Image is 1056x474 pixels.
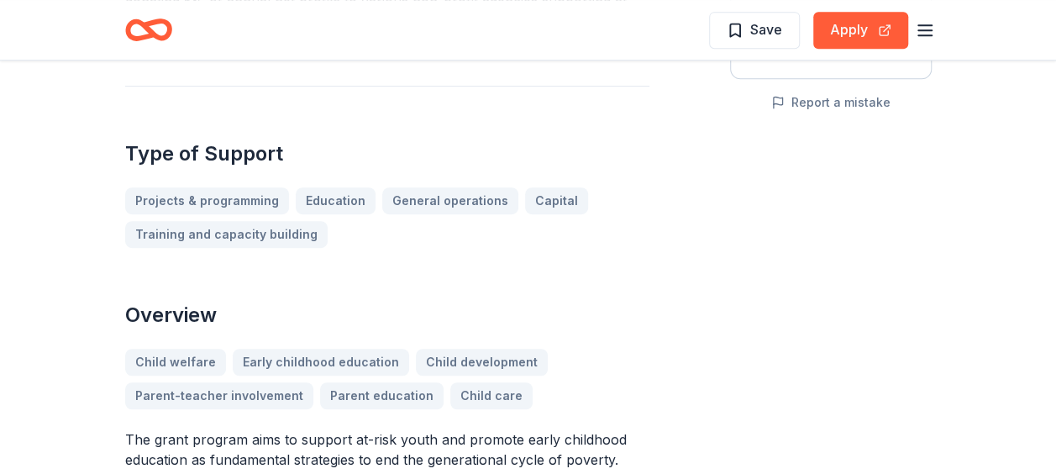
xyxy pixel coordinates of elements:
button: Save [709,12,800,49]
button: Apply [813,12,908,49]
span: Save [750,18,782,40]
a: Home [125,10,172,50]
h2: Overview [125,302,649,329]
h2: Type of Support [125,140,649,167]
button: Report a mistake [771,92,891,113]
